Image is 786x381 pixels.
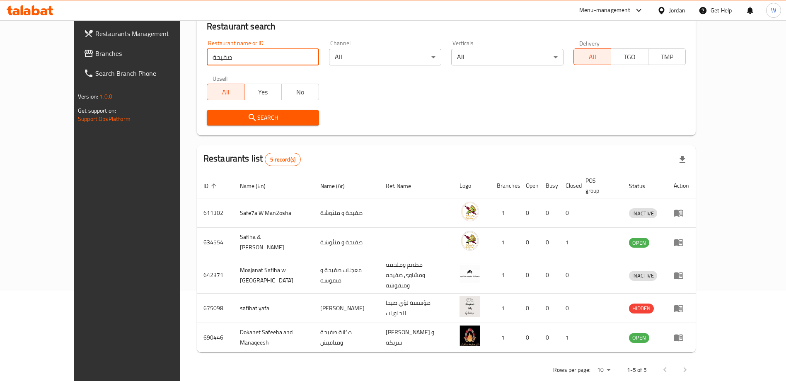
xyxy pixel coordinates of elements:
input: Search for restaurant name or ID.. [207,49,319,65]
th: Branches [490,173,519,198]
td: 0 [519,294,539,323]
span: Search [213,113,312,123]
td: 634554 [197,228,233,257]
td: 1 [490,228,519,257]
button: TGO [611,48,648,65]
span: INACTIVE [629,271,657,280]
span: HIDDEN [629,304,654,313]
td: صفيحة و منئوشة [314,228,379,257]
td: 0 [519,198,539,228]
p: Rows per page: [553,365,590,375]
a: Restaurants Management [77,24,205,43]
td: Dokanet Safeeha and Manaqeesh [233,323,314,352]
label: Delivery [579,40,600,46]
span: TMP [652,51,682,63]
td: مؤسسة لؤي صبحا للحلويات [379,294,453,323]
span: Ref. Name [386,181,422,191]
td: 0 [559,294,579,323]
span: All [577,51,608,63]
img: safihat yafa [460,296,480,317]
h2: Restaurants list [203,152,301,166]
td: 1 [490,257,519,294]
td: 0 [539,198,559,228]
a: Support.OpsPlatform [78,113,131,124]
td: 0 [559,198,579,228]
div: Menu [674,237,689,247]
span: Version: [78,91,98,102]
td: 690446 [197,323,233,352]
td: 1 [490,198,519,228]
h2: Restaurant search [207,20,686,33]
span: Name (Ar) [320,181,356,191]
td: Safe7a W Man2osha [233,198,314,228]
th: Action [667,173,696,198]
span: Name (En) [240,181,276,191]
button: No [281,84,319,100]
div: Menu [674,270,689,280]
span: All [210,86,241,98]
button: Yes [244,84,282,100]
td: 1 [559,323,579,352]
td: 0 [539,257,559,294]
div: HIDDEN [629,304,654,313]
table: enhanced table [197,173,696,352]
div: Rows per page: [594,364,614,376]
div: Total records count [265,153,301,166]
td: Moajanat Safiha w [GEOGRAPHIC_DATA] [233,257,314,294]
td: 1 [490,294,519,323]
td: 642371 [197,257,233,294]
span: Get support on: [78,105,116,116]
td: 1 [559,228,579,257]
td: [PERSON_NAME] و شريكه [379,323,453,352]
button: All [573,48,611,65]
div: Export file [672,150,692,169]
img: Safe7a W Man2osha [460,201,480,222]
td: 0 [519,257,539,294]
span: Branches [95,48,198,58]
span: Restaurants Management [95,29,198,39]
div: All [329,49,441,65]
th: Open [519,173,539,198]
img: Safiha & Manoucheh [460,230,480,251]
td: 611302 [197,198,233,228]
div: Menu-management [579,5,630,15]
a: Branches [77,43,205,63]
span: Yes [248,86,278,98]
div: All [451,49,564,65]
img: Moajanat Safiha w Manqusheh [460,263,480,284]
a: Search Branch Phone [77,63,205,83]
td: مطعم وملحمه ومشاوي صفيحه ومنقوشه [379,257,453,294]
th: Busy [539,173,559,198]
span: No [285,86,316,98]
span: OPEN [629,238,649,248]
td: 0 [539,228,559,257]
td: 675098 [197,294,233,323]
td: 0 [519,228,539,257]
th: Closed [559,173,579,198]
span: Status [629,181,656,191]
div: Menu [674,303,689,313]
label: Upsell [213,75,228,81]
span: INACTIVE [629,209,657,218]
div: INACTIVE [629,208,657,218]
div: Jordan [669,6,685,15]
span: ID [203,181,219,191]
span: TGO [614,51,645,63]
td: معجنات صفيحة و منقوشة [314,257,379,294]
span: 5 record(s) [265,156,300,164]
span: OPEN [629,333,649,342]
span: 1.0.0 [99,91,112,102]
img: Dokanet Safeeha and Manaqeesh [460,326,480,346]
button: Search [207,110,319,125]
button: TMP [648,48,686,65]
td: [PERSON_NAME] [314,294,379,323]
div: Menu [674,333,689,342]
span: Search Branch Phone [95,68,198,78]
div: Menu [674,208,689,218]
td: 0 [539,323,559,352]
td: Safiha & [PERSON_NAME] [233,228,314,257]
td: دكانة صفيحة ومناقيش [314,323,379,352]
td: 1 [490,323,519,352]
